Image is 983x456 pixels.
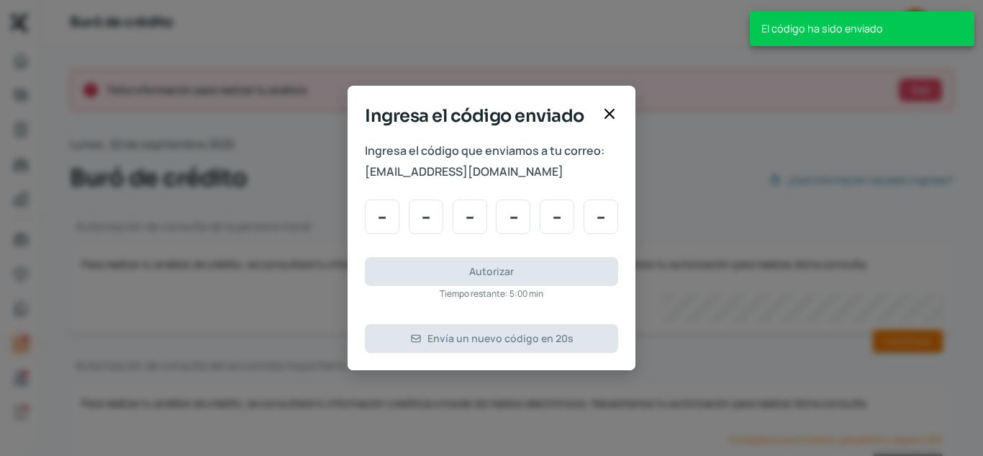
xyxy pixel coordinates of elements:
[540,200,574,234] input: Code input
[496,200,530,234] input: Code input
[365,257,618,286] button: Autorizar
[427,334,574,344] span: Envía un nuevo código en 20s
[750,12,974,46] div: El código ha sido enviado
[365,324,618,353] button: Envía un nuevo código en 20s
[365,103,595,129] span: Ingresa el código enviado
[365,161,618,182] span: [EMAIL_ADDRESS][DOMAIN_NAME]
[469,267,514,277] span: Autorizar
[453,200,487,234] input: Code input
[365,200,399,234] input: Code input
[440,286,543,302] span: Tiempo restante: 5:00 min
[365,140,618,161] span: Ingresa el código que enviamos a tu correo:
[584,200,618,234] input: Code input
[409,200,443,234] input: Code input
